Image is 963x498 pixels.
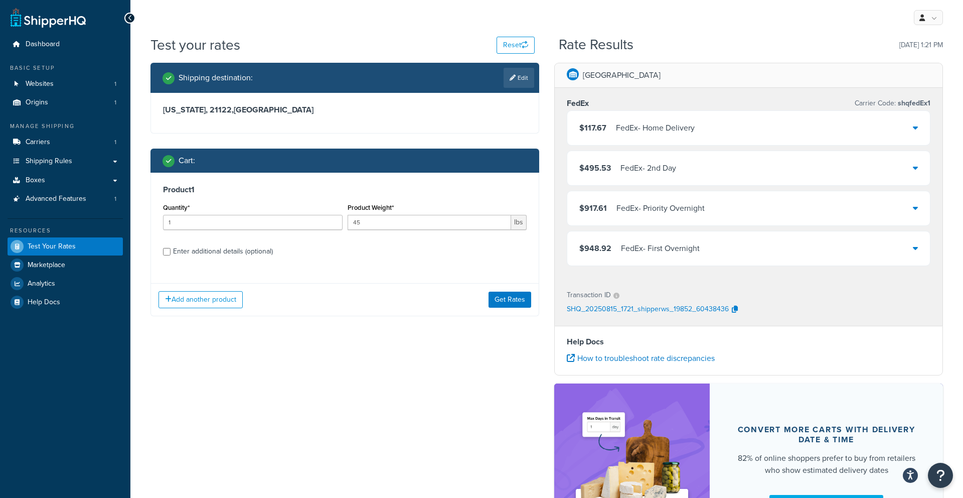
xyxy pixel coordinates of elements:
span: Boxes [26,176,45,185]
h3: FedEx [567,98,589,108]
span: Carriers [26,138,50,147]
span: Marketplace [28,261,65,270]
span: 1 [114,98,116,107]
div: Resources [8,226,123,235]
div: Convert more carts with delivery date & time [734,425,919,445]
span: $948.92 [579,242,611,254]
a: Edit [504,68,534,88]
span: lbs [511,215,527,230]
a: Shipping Rules [8,152,123,171]
button: Add another product [158,291,243,308]
span: Shipping Rules [26,157,72,166]
div: 82% of online shoppers prefer to buy from retailers who show estimated delivery dates [734,452,919,476]
span: Origins [26,98,48,107]
input: 0.00 [348,215,512,230]
a: Dashboard [8,35,123,54]
a: Test Your Rates [8,237,123,256]
li: Origins [8,93,123,112]
h2: Shipping destination : [179,73,253,82]
span: Websites [26,80,54,88]
span: 1 [114,80,116,88]
a: Websites1 [8,75,123,93]
a: Boxes [8,171,123,190]
a: Analytics [8,275,123,293]
li: Carriers [8,133,123,152]
div: FedEx - First Overnight [621,241,700,256]
button: Open Resource Center [928,463,953,488]
p: Transaction ID [567,288,611,302]
a: Advanced Features1 [8,190,123,208]
div: FedEx - Home Delivery [616,121,695,135]
span: 1 [114,195,116,203]
h1: Test your rates [150,35,240,55]
label: Quantity* [163,204,190,211]
span: Dashboard [26,40,60,49]
h3: [US_STATE], 21122 , [GEOGRAPHIC_DATA] [163,105,527,115]
div: Manage Shipping [8,122,123,131]
div: Enter additional details (optional) [173,244,273,259]
h3: Product 1 [163,185,527,195]
div: FedEx - Priority Overnight [616,201,705,215]
p: Carrier Code: [855,96,930,110]
p: [DATE] 1:21 PM [899,38,943,52]
button: Reset [497,37,535,54]
h2: Cart : [179,156,195,165]
li: Websites [8,75,123,93]
span: Help Docs [28,298,60,307]
span: 1 [114,138,116,147]
a: Origins1 [8,93,123,112]
input: 0.0 [163,215,343,230]
p: SHQ_20250815_1721_shipperws_19852_60438436 [567,302,729,317]
a: Carriers1 [8,133,123,152]
input: Enter additional details (optional) [163,248,171,256]
span: Advanced Features [26,195,86,203]
span: $917.61 [579,202,607,214]
a: How to troubleshoot rate discrepancies [567,352,715,364]
span: Test Your Rates [28,242,76,251]
a: Help Docs [8,293,123,311]
h4: Help Docs [567,336,930,348]
button: Get Rates [489,292,531,308]
p: [GEOGRAPHIC_DATA] [583,68,661,82]
div: FedEx - 2nd Day [620,161,676,175]
span: $495.53 [579,162,611,174]
div: Basic Setup [8,64,123,72]
span: Analytics [28,280,55,288]
label: Product Weight* [348,204,394,211]
li: Advanced Features [8,190,123,208]
h2: Rate Results [559,37,633,53]
span: $117.67 [579,122,606,134]
span: shqfedEx1 [896,98,930,108]
a: Marketplace [8,256,123,274]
